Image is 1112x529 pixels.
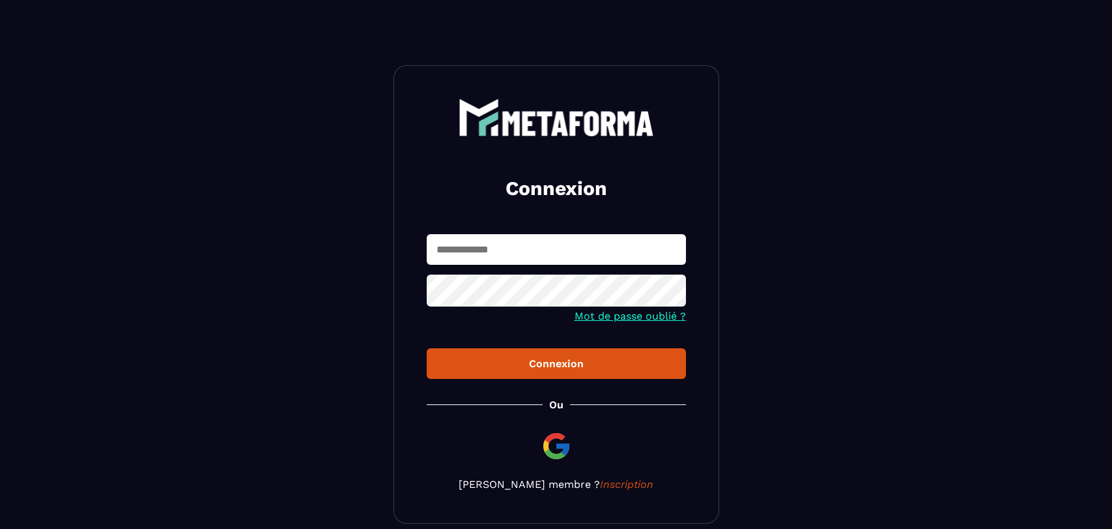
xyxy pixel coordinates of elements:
a: Inscription [600,478,653,491]
img: logo [459,98,654,136]
h2: Connexion [442,175,670,202]
a: Mot de passe oublié ? [575,310,686,322]
div: Connexion [437,357,676,370]
p: [PERSON_NAME] membre ? [427,478,686,491]
a: logo [427,98,686,136]
img: google [541,431,572,462]
button: Connexion [427,348,686,379]
p: Ou [549,399,563,411]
